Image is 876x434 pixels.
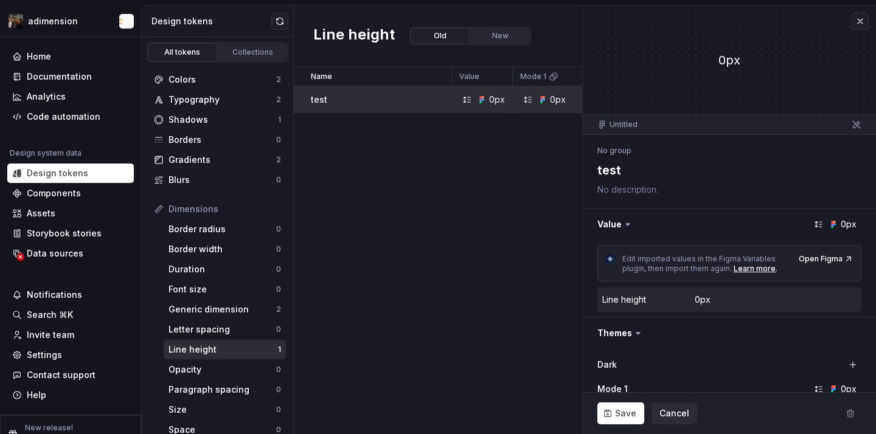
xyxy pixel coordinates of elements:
[25,423,73,433] p: New release!
[149,170,286,190] a: Blurs0
[278,345,281,354] div: 1
[597,120,638,129] div: Untitled
[149,110,286,129] a: Shadows1
[278,115,281,125] div: 1
[276,284,281,294] div: 0
[276,75,281,84] div: 2
[7,385,134,405] button: Help
[169,404,276,416] div: Size
[489,94,505,106] div: 0px
[27,369,96,381] div: Contact support
[27,71,92,83] div: Documentation
[27,329,74,341] div: Invite team
[169,384,276,396] div: Paragraph spacing
[169,223,276,235] div: Border radius
[471,28,530,44] button: New
[311,72,332,81] p: Name
[169,134,276,146] div: Borders
[169,303,276,315] div: Generic dimension
[2,8,139,34] button: adimensionNikki Craciun
[169,283,276,295] div: Font size
[7,47,134,66] a: Home
[7,325,134,345] a: Invite team
[169,94,276,106] div: Typography
[276,244,281,254] div: 0
[550,94,566,106] div: 0px
[799,254,853,264] a: Open Figma
[169,323,276,336] div: Letter spacing
[223,47,283,57] div: Collections
[597,359,617,371] label: Dark
[602,294,646,306] div: Line height
[169,154,276,166] div: Gradients
[7,67,134,86] a: Documentation
[276,325,281,334] div: 0
[169,343,278,356] div: Line height
[149,150,286,170] a: Gradients2
[276,365,281,374] div: 0
[169,174,276,186] div: Blurs
[597,383,628,395] label: Mode 1
[583,52,876,69] div: 0px
[276,95,281,105] div: 2
[28,15,78,27] div: adimension
[164,239,286,259] a: Border width0
[615,407,636,419] span: Save
[276,264,281,274] div: 0
[169,203,281,215] div: Dimensions
[7,305,134,325] button: Search ⌘K
[7,107,134,126] a: Code automation
[27,247,83,260] div: Data sources
[7,184,134,203] a: Components
[152,47,213,57] div: All tokens
[276,155,281,165] div: 2
[459,72,479,81] p: Value
[164,400,286,419] a: Size0
[695,294,711,306] div: 0px
[151,15,271,27] div: Design tokens
[313,25,395,47] h2: Line height
[164,280,286,299] a: Font size0
[7,87,134,106] a: Analytics
[520,72,546,81] p: Mode 1
[276,305,281,314] div: 2
[7,365,134,385] button: Contact support
[27,389,46,401] div: Help
[27,309,73,321] div: Search ⌘K
[149,70,286,89] a: Colors2
[169,243,276,255] div: Border width
[276,385,281,394] div: 0
[27,207,55,219] div: Assets
[164,320,286,339] a: Letter spacing0
[27,167,88,179] div: Design tokens
[27,289,82,301] div: Notifications
[776,264,777,273] span: .
[119,14,134,29] img: Nikki Craciun
[164,360,286,379] a: Opacity0
[27,111,100,123] div: Code automation
[276,135,281,145] div: 0
[597,146,631,156] div: No group
[27,227,102,239] div: Storybook stories
[169,114,278,126] div: Shadows
[659,407,689,419] span: Cancel
[169,263,276,275] div: Duration
[27,91,66,103] div: Analytics
[10,148,82,158] div: Design system data
[652,402,697,424] button: Cancel
[149,130,286,150] a: Borders0
[622,254,777,273] span: Edit imported values in the Figma Variables plugin, then import them again.
[169,74,276,86] div: Colors
[169,363,276,376] div: Opacity
[734,264,776,274] div: Learn more
[164,380,286,399] a: Paragraph spacing0
[164,260,286,279] a: Duration0
[276,175,281,185] div: 0
[276,405,281,415] div: 0
[311,94,327,106] p: test
[164,340,286,359] a: Line height1
[7,204,134,223] a: Assets
[7,244,134,263] a: Data sources
[411,28,470,44] button: Old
